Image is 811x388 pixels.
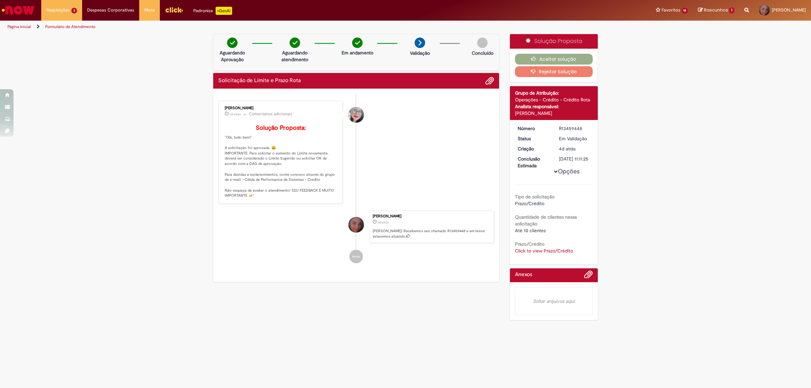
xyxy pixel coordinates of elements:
div: [PERSON_NAME] [225,106,337,110]
p: Concluído [472,50,493,56]
span: 4d atrás [559,146,575,152]
img: click_logo_yellow_360x200.png [165,5,183,15]
div: Analista responsável: [515,103,593,110]
div: [DATE] 11:11:25 [559,155,590,162]
div: Giselle Da Silva Nunes [348,217,364,233]
span: Requisições [46,7,70,14]
button: Adicionar anexos [584,270,593,282]
button: Rejeitar Solução [515,66,593,77]
time: 28/08/2025 17:11:18 [559,146,575,152]
dt: Número [513,125,554,132]
b: Prazo/Crédito [515,241,544,247]
span: 3d atrás [230,112,241,116]
span: Favoritos [662,7,680,14]
a: Click to view Prazo/Crédito [515,248,573,254]
div: Grupo de Atribuição: [515,90,593,96]
p: Validação [410,50,430,56]
div: [PERSON_NAME] [515,110,593,117]
b: Tipo de solicitação [515,194,555,200]
h2: Anexos [515,272,532,278]
p: +GenAi [216,7,232,15]
div: R13459448 [559,125,590,132]
div: [PERSON_NAME] [373,214,490,218]
dt: Criação [513,145,554,152]
span: Despesas Corporativas [87,7,134,14]
img: arrow-next.png [415,38,425,48]
span: More [144,7,155,14]
span: 1 [729,7,734,14]
div: Solução Proposta [510,34,598,49]
b: Solução Proposta: [256,124,306,132]
span: 14 [682,8,688,14]
dt: Conclusão Estimada [513,155,554,169]
span: Até 10 clientes [515,227,546,234]
img: img-circle-grey.png [477,38,488,48]
time: 29/08/2025 19:44:48 [230,112,241,116]
div: Em Validação [559,135,590,142]
small: Comentários adicionais [249,111,292,117]
em: Soltar arquivos aqui [515,287,593,315]
span: Rascunhos [704,7,728,13]
p: [PERSON_NAME]! Recebemos seu chamado R13459448 e em breve estaremos atuando. [373,228,490,239]
h2: Solicitação de Limite e Prazo Rota Histórico de tíquete [218,78,301,84]
b: Quantidade de clientes nessa solicitação [515,214,577,227]
button: Adicionar anexos [485,76,494,85]
time: 28/08/2025 17:11:18 [378,220,389,224]
img: ServiceNow [1,3,35,17]
a: Página inicial [7,24,31,29]
dt: Status [513,135,554,142]
a: Formulário de Atendimento [45,24,95,29]
p: Em andamento [342,49,373,56]
p: Aguardando atendimento [278,49,311,63]
div: Padroniza [193,7,232,15]
span: 3 [71,8,77,14]
button: Aceitar solução [515,54,593,65]
img: check-circle-green.png [290,38,300,48]
span: Prazo/Crédito [515,200,544,207]
p: "Olá, tudo bem? A solicitação foi aprovada. 😀 IMPORTANTE: Para solicitar o aumento do Limite nova... [225,125,337,198]
img: check-circle-green.png [352,38,363,48]
ul: Trilhas de página [5,21,536,33]
ul: Histórico de tíquete [218,94,494,270]
span: [PERSON_NAME] [772,7,806,13]
div: 28/08/2025 17:11:18 [559,145,590,152]
img: check-circle-green.png [227,38,238,48]
div: Franciele Fernanda Melo dos Santos [348,107,364,123]
div: Operações - Crédito - Crédito Rota [515,96,593,103]
a: Rascunhos [698,7,734,14]
span: 4d atrás [378,220,389,224]
p: Aguardando Aprovação [216,49,249,63]
li: Giselle Da Silva Nunes [218,211,494,243]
